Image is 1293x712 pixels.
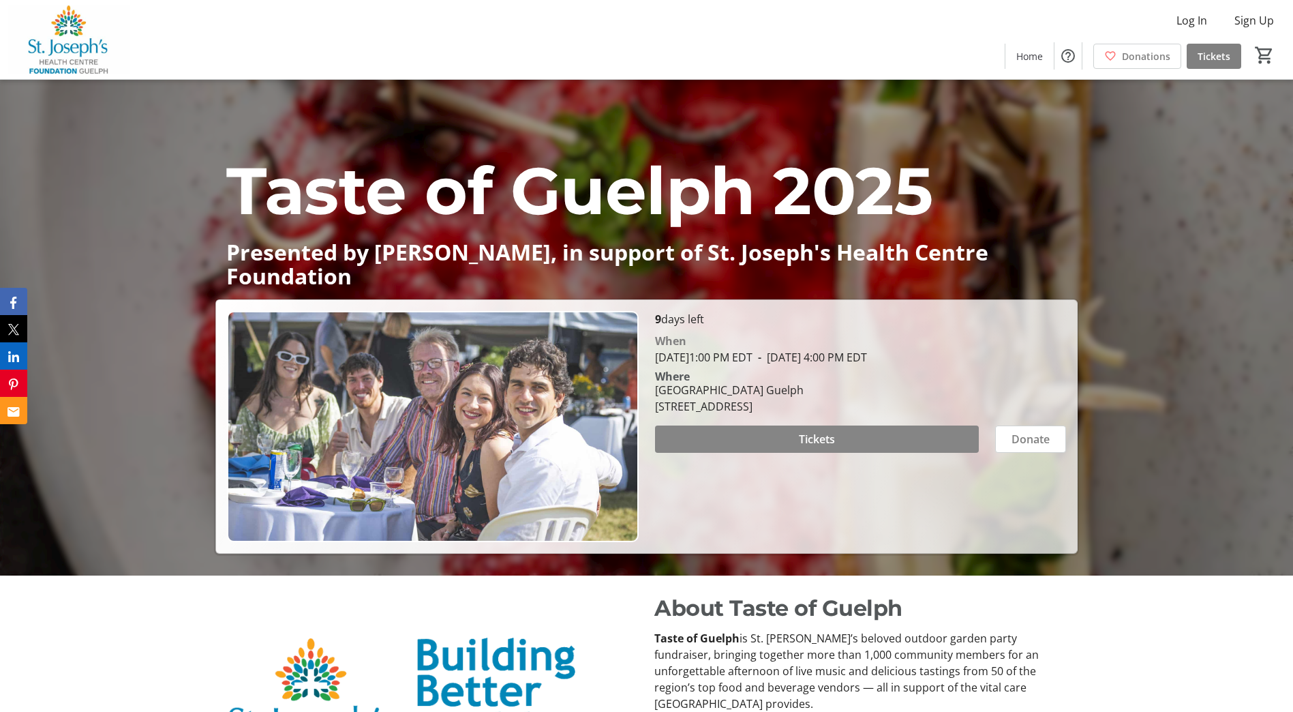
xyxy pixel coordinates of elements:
span: Donate [1011,431,1050,447]
span: [DATE] 4:00 PM EDT [752,350,867,365]
a: Tickets [1187,44,1241,69]
span: 9 [655,312,661,327]
img: Campaign CTA Media Photo [227,311,638,542]
button: Help [1054,42,1082,70]
strong: Taste of Guelph [654,631,740,646]
p: About Taste of Guelph [654,592,1069,625]
button: Cart [1252,43,1277,68]
button: Tickets [655,426,979,453]
span: Sign Up [1234,12,1274,29]
span: Home [1016,49,1043,63]
span: Tickets [1198,49,1230,63]
span: Donations [1122,49,1170,63]
div: Where [655,371,690,382]
div: [GEOGRAPHIC_DATA] Guelph [655,382,804,398]
span: - [752,350,767,365]
button: Donate [995,426,1066,453]
span: [DATE] 1:00 PM EDT [655,350,752,365]
img: St. Joseph's Health Centre Foundation Guelph's Logo [8,5,130,74]
p: is St. [PERSON_NAME]’s beloved outdoor garden party fundraiser, bringing together more than 1,000... [654,630,1069,712]
button: Sign Up [1223,10,1285,31]
span: Tickets [799,431,835,447]
a: Home [1005,44,1054,69]
a: Donations [1093,44,1181,69]
span: Log In [1176,12,1207,29]
div: When [655,333,686,349]
div: [STREET_ADDRESS] [655,398,804,415]
p: Presented by [PERSON_NAME], in support of St. Joseph's Health Centre Foundation [226,240,1067,288]
span: Taste of Guelph 2025 [226,151,932,231]
p: days left [655,311,1066,327]
button: Log In [1166,10,1218,31]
